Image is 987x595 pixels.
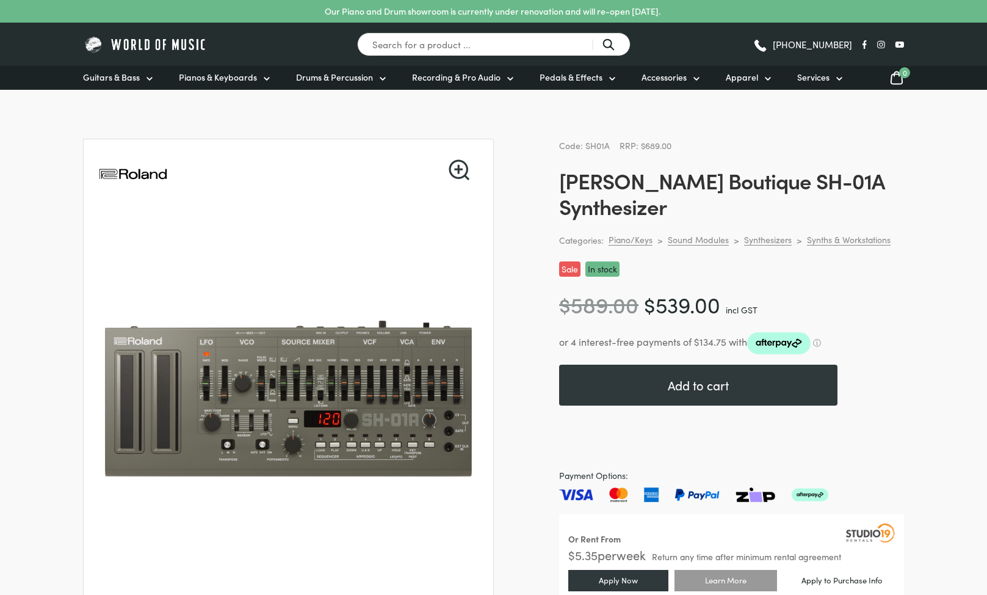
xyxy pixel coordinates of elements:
bdi: 539.00 [644,289,720,319]
span: [PHONE_NUMBER] [773,40,852,49]
h1: [PERSON_NAME] Boutique SH-01A Synthesizer [559,167,904,219]
span: $ [559,289,571,319]
p: Our Piano and Drum showroom is currently under renovation and will re-open [DATE]. [325,5,660,18]
p: Sale [559,261,580,277]
a: View full-screen image gallery [449,159,469,180]
iframe: Chat with our support team [810,461,987,595]
input: Search for a product ... [357,32,631,56]
p: In stock [585,261,620,277]
span: $ 5.35 [568,546,598,563]
a: Piano/Keys [609,234,653,246]
a: Synthesizers [744,234,792,246]
iframe: PayPal [559,420,904,454]
a: Learn More [674,570,777,591]
img: World of Music [83,35,208,54]
span: Guitars & Bass [83,71,140,84]
img: Pay with Master card, Visa, American Express and Paypal [559,487,828,502]
span: 0 [899,67,910,78]
div: > [657,235,663,246]
span: Code: SH01A [559,139,610,151]
span: Drums & Percussion [296,71,373,84]
span: Pedals & Effects [540,71,602,84]
a: Apply to Purchase Info [783,571,901,590]
span: incl GST [726,304,757,316]
span: Pianos & Keyboards [179,71,257,84]
span: Accessories [642,71,687,84]
span: Return any time after minimum rental agreement [652,552,841,561]
span: per week [598,546,646,563]
div: > [734,235,739,246]
a: Synths & Workstations [807,234,891,246]
span: Recording & Pro Audio [412,71,501,84]
span: Services [797,71,830,84]
div: > [797,235,802,246]
img: Roland Boutique SH-01A [98,208,479,589]
a: [PHONE_NUMBER] [753,35,852,54]
span: RRP: $689.00 [620,139,671,151]
a: Apply Now [568,570,668,591]
span: Apparel [726,71,758,84]
span: Categories: [559,233,604,247]
a: Sound Modules [668,234,729,246]
img: Roland [98,139,168,209]
span: $ [644,289,656,319]
bdi: 589.00 [559,289,638,319]
button: Add to cart [559,365,837,406]
div: Or Rent From [568,532,621,546]
span: Payment Options: [559,469,904,483]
